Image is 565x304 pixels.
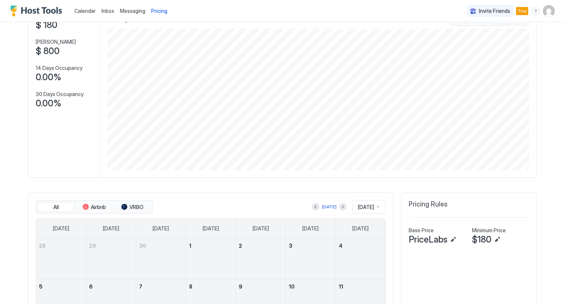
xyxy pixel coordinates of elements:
a: Friday [295,219,326,238]
a: September 28, 2025 [36,239,86,252]
a: Messaging [120,7,145,15]
span: Trial [518,8,527,14]
a: Monday [96,219,127,238]
span: [PERSON_NAME] [36,39,76,45]
button: Edit [493,235,502,244]
span: PriceLabs [409,234,447,245]
button: VRBO [114,202,151,212]
span: 14 Days Occupancy [36,65,82,71]
span: [DATE] [352,225,369,232]
span: 6 [89,283,93,290]
button: Edit [449,235,458,244]
span: [DATE] [302,225,319,232]
span: [DATE] [153,225,169,232]
span: 10 [289,283,295,290]
span: 0.00% [36,98,61,109]
span: All [53,204,59,211]
span: 9 [239,283,242,290]
span: 7 [139,283,142,290]
span: [DATE] [253,225,269,232]
span: 5 [39,283,43,290]
td: October 2, 2025 [236,239,286,280]
button: Next month [339,203,347,211]
span: Base Price [409,227,434,234]
span: 8 [189,283,192,290]
iframe: Intercom live chat [7,279,25,297]
div: [DATE] [322,204,337,210]
span: Inbox [102,8,114,14]
a: Host Tools Logo [10,6,65,17]
span: 4 [339,243,342,249]
a: October 5, 2025 [36,280,86,293]
span: Pricing Rules [409,200,448,209]
button: [DATE] [321,202,338,211]
td: October 1, 2025 [186,239,236,280]
a: Inbox [102,7,114,15]
span: 1 [189,243,191,249]
td: October 4, 2025 [335,239,385,280]
a: October 4, 2025 [336,239,385,252]
a: October 3, 2025 [286,239,335,252]
span: Pricing [151,8,167,14]
div: User profile [543,5,555,17]
span: Calendar [74,8,96,14]
a: October 8, 2025 [186,280,236,293]
button: All [38,202,74,212]
a: Thursday [245,219,276,238]
span: [DATE] [53,225,69,232]
span: 2 [239,243,242,249]
td: September 29, 2025 [86,239,136,280]
span: 11 [339,283,343,290]
span: Minimum Price [472,227,506,234]
span: 0.00% [36,72,61,83]
span: 30 Days Occupancy [36,91,83,98]
a: Saturday [345,219,376,238]
div: menu [531,7,540,15]
a: September 29, 2025 [86,239,136,252]
span: [DATE] [203,225,219,232]
span: Messaging [120,8,145,14]
span: 28 [39,243,46,249]
td: October 3, 2025 [286,239,336,280]
a: Tuesday [145,219,176,238]
a: Sunday [46,219,77,238]
a: October 7, 2025 [136,280,186,293]
button: Previous month [312,203,319,211]
button: Airbnb [76,202,113,212]
td: September 30, 2025 [136,239,186,280]
span: 30 [139,243,146,249]
div: tab-group [36,200,153,214]
span: [DATE] [103,225,119,232]
span: $180 [472,234,491,245]
a: October 11, 2025 [336,280,385,293]
span: [DATE] [358,204,374,211]
span: 3 [289,243,292,249]
span: Invite Friends [479,8,510,14]
a: September 30, 2025 [136,239,186,252]
span: Airbnb [91,204,106,211]
span: $ 180 [36,20,57,31]
a: October 9, 2025 [236,280,285,293]
span: VRBO [129,204,143,211]
span: 29 [89,243,96,249]
a: October 10, 2025 [286,280,335,293]
a: October 2, 2025 [236,239,285,252]
a: October 1, 2025 [186,239,236,252]
a: Wednesday [195,219,226,238]
td: September 28, 2025 [36,239,86,280]
a: Calendar [74,7,96,15]
a: October 6, 2025 [86,280,136,293]
span: $ 800 [36,46,60,57]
